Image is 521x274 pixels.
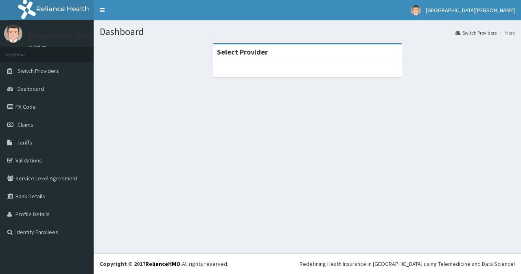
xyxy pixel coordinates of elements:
a: Switch Providers [455,29,497,36]
h1: Dashboard [100,26,515,37]
p: [GEOGRAPHIC_DATA][PERSON_NAME] [28,33,149,40]
span: [GEOGRAPHIC_DATA][PERSON_NAME] [426,7,515,14]
span: Dashboard [18,85,44,92]
a: RelianceHMO [145,260,180,267]
strong: Select Provider [217,47,268,57]
span: Tariffs [18,139,32,146]
img: User Image [4,24,22,43]
footer: All rights reserved. [94,253,521,274]
span: Switch Providers [18,67,59,75]
li: Here [497,29,515,36]
div: Redefining Heath Insurance in [GEOGRAPHIC_DATA] using Telemedicine and Data Science! [300,260,515,268]
strong: Copyright © 2017 . [100,260,182,267]
a: Online [28,44,48,50]
span: Claims [18,121,33,128]
img: User Image [411,5,421,15]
